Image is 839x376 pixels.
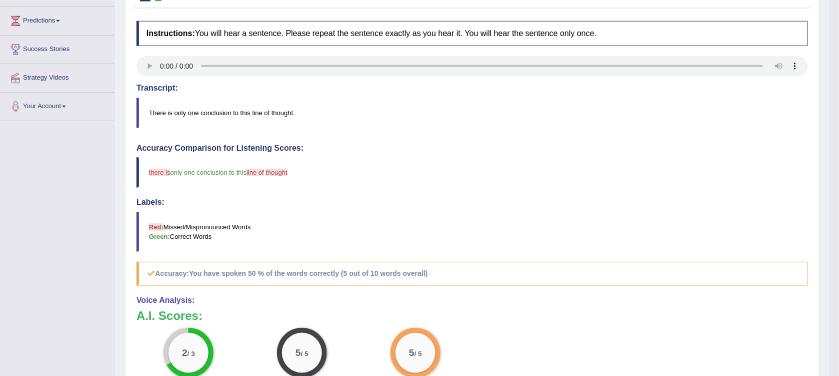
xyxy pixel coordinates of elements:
[187,350,194,357] small: / 3
[189,269,427,277] b: You have spoken 50 % of the words correctly (5 out of 10 words overall)
[136,21,808,46] h4: You will hear a sentence. Please repeat the sentence exactly as you hear it. You will hear the se...
[265,169,287,176] span: thought
[301,350,308,357] small: / 5
[136,212,808,252] blockquote: Missed/Mispronounced Words Correct Words
[136,262,808,285] h5: Accuracy:
[295,347,301,358] big: 5
[136,198,808,207] h4: Labels:
[414,350,422,357] small: / 5
[149,169,170,176] span: there is
[182,347,187,358] big: 2
[409,347,414,358] big: 5
[0,7,114,32] a: Predictions
[146,29,195,38] b: Instructions:
[136,144,808,153] h4: Accuracy Comparison for Listening Scores:
[149,233,170,240] b: Green:
[136,98,808,128] blockquote: There is only one conclusion to this line of thought.
[246,169,264,176] span: line of
[149,223,163,231] b: Red:
[136,84,808,93] h4: Transcript:
[0,93,114,118] a: Your Account
[136,309,202,322] b: A.I. Scores:
[136,296,808,305] h4: Voice Analysis:
[0,36,114,61] a: Success Stories
[170,169,246,176] span: only one conclusion to this
[0,64,114,89] a: Strategy Videos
